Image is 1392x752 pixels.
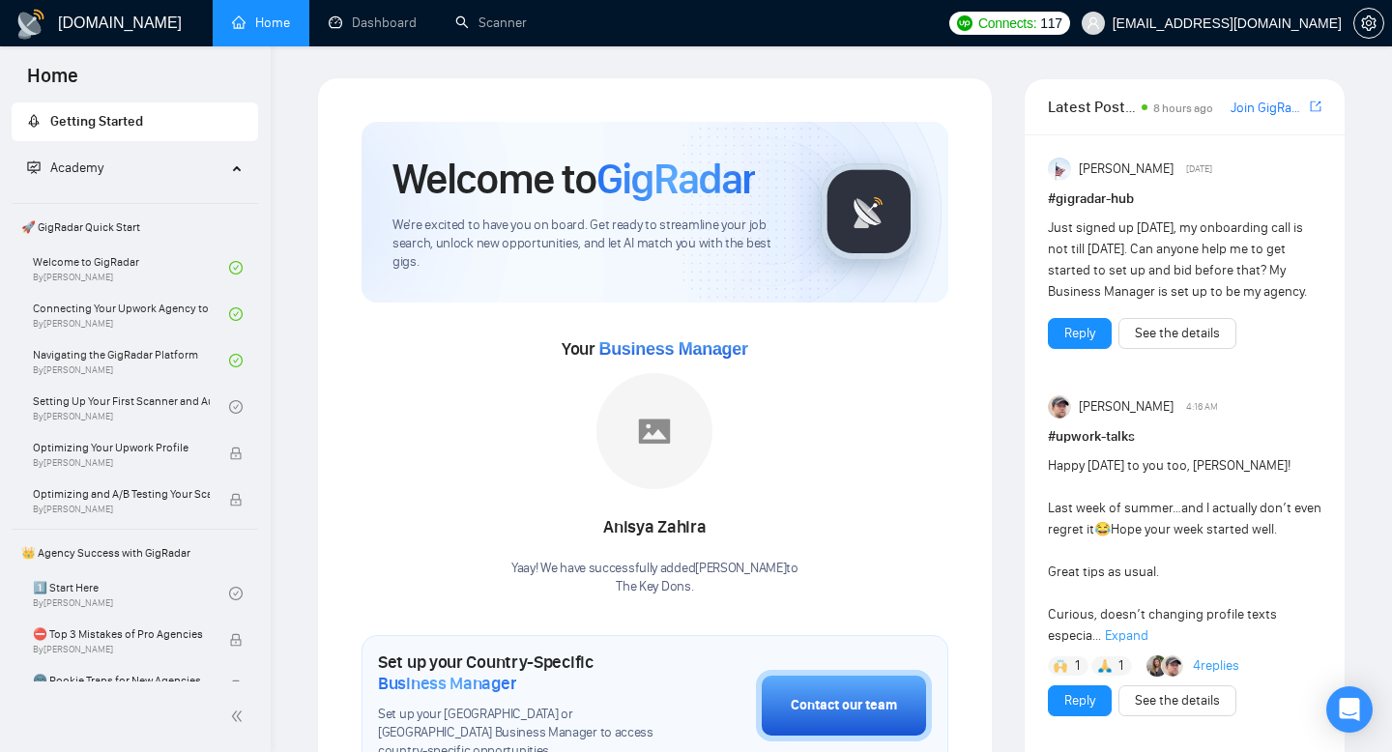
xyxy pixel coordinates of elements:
span: lock [229,447,243,460]
span: 4:16 AM [1186,398,1218,416]
span: By [PERSON_NAME] [33,644,210,655]
span: check-circle [229,354,243,367]
span: Business Manager [598,339,747,359]
a: Reply [1064,690,1095,711]
span: We're excited to have you on board. Get ready to streamline your job search, unlock new opportuni... [392,217,790,272]
span: GigRadar [596,153,755,205]
button: See the details [1118,685,1236,716]
button: setting [1353,8,1384,39]
span: [DATE] [1186,160,1212,178]
span: [PERSON_NAME] [1079,159,1174,180]
button: Contact our team [756,670,932,741]
img: 🙌 [1054,659,1067,673]
span: Just signed up [DATE], my onboarding call is not till [DATE]. Can anyone help me to get started t... [1048,219,1307,300]
span: fund-projection-screen [27,160,41,174]
button: Reply [1048,685,1112,716]
span: export [1310,99,1321,114]
img: gigradar-logo.png [821,163,917,260]
span: Optimizing Your Upwork Profile [33,438,210,457]
img: 🙏 [1098,659,1112,673]
span: check-circle [229,400,243,414]
span: check-circle [229,587,243,600]
span: 😂 [1094,521,1111,537]
span: By [PERSON_NAME] [33,457,210,469]
img: Korlan [1146,655,1168,677]
li: Getting Started [12,102,258,141]
a: See the details [1135,690,1220,711]
a: Reply [1064,323,1095,344]
span: By [PERSON_NAME] [33,504,210,515]
span: 1 [1075,656,1080,676]
span: lock [229,633,243,647]
span: Home [12,62,94,102]
h1: # upwork-talks [1048,426,1321,448]
span: Latest Posts from the GigRadar Community [1048,95,1136,119]
span: Your [562,338,748,360]
span: 🚀 GigRadar Quick Start [14,208,256,246]
a: Join GigRadar Slack Community [1231,98,1306,119]
span: 1 [1118,656,1123,676]
img: placeholder.png [596,373,712,489]
span: ⛔ Top 3 Mistakes of Pro Agencies [33,624,210,644]
a: searchScanner [455,14,527,31]
button: See the details [1118,318,1236,349]
a: dashboardDashboard [329,14,417,31]
span: Academy [50,159,103,176]
span: Expand [1105,627,1148,644]
span: Optimizing and A/B Testing Your Scanner for Better Results [33,484,210,504]
span: [PERSON_NAME] [1079,396,1174,418]
a: See the details [1135,323,1220,344]
a: setting [1353,15,1384,31]
h1: # gigradar-hub [1048,188,1321,210]
span: Academy [27,159,103,176]
div: Anisya Zahira [511,511,798,544]
span: lock [229,680,243,693]
img: logo [15,9,46,40]
a: Connecting Your Upwork Agency to GigRadarBy[PERSON_NAME] [33,293,229,335]
a: homeHome [232,14,290,31]
span: 117 [1040,13,1061,34]
span: Connects: [978,13,1036,34]
span: rocket [27,114,41,128]
div: Open Intercom Messenger [1326,686,1373,733]
a: 1️⃣ Start HereBy[PERSON_NAME] [33,572,229,615]
div: Contact our team [791,695,897,716]
a: Welcome to GigRadarBy[PERSON_NAME] [33,246,229,289]
span: user [1087,16,1100,30]
span: check-circle [229,307,243,321]
span: lock [229,493,243,506]
a: Setting Up Your First Scanner and Auto-BidderBy[PERSON_NAME] [33,386,229,428]
a: 4replies [1193,656,1239,676]
span: Happy [DATE] to you too, [PERSON_NAME]! Last week of summer…and I actually don’t even regret it H... [1048,457,1321,644]
span: 8 hours ago [1153,101,1213,115]
a: Navigating the GigRadar PlatformBy[PERSON_NAME] [33,339,229,382]
span: Getting Started [50,113,143,130]
h1: Welcome to [392,153,755,205]
div: Yaay! We have successfully added [PERSON_NAME] to [511,560,798,596]
span: 👑 Agency Success with GigRadar [14,534,256,572]
span: check-circle [229,261,243,275]
img: upwork-logo.png [957,15,972,31]
a: export [1310,98,1321,116]
span: Business Manager [378,673,516,694]
button: Reply [1048,318,1112,349]
span: setting [1354,15,1383,31]
p: The Key Dons . [511,578,798,596]
img: Anisuzzaman Khan [1048,158,1071,181]
span: 🌚 Rookie Traps for New Agencies [33,671,210,690]
h1: Set up your Country-Specific [378,651,659,694]
span: double-left [230,707,249,726]
img: Igor Šalagin [1162,655,1183,677]
img: Igor Šalagin [1048,395,1071,419]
